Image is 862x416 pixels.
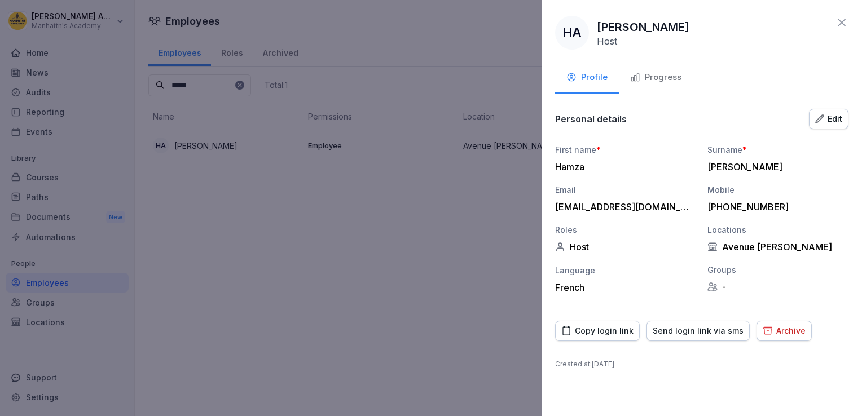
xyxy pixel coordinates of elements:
div: Edit [815,113,842,125]
div: Email [555,184,696,196]
div: [PERSON_NAME] [707,161,843,172]
div: Progress [630,71,681,84]
p: [PERSON_NAME] [597,19,689,36]
button: Edit [809,109,848,129]
div: Mobile [707,184,848,196]
p: Created at : [DATE] [555,359,848,369]
p: Personal details [555,113,627,125]
div: French [555,282,696,293]
button: Copy login link [555,321,640,341]
div: Locations [707,224,848,236]
div: Send login link via sms [653,325,744,337]
div: Language [555,264,696,276]
div: HA [555,16,589,50]
div: Host [555,241,696,253]
div: [EMAIL_ADDRESS][DOMAIN_NAME] [555,201,691,213]
div: Groups [707,264,848,276]
button: Send login link via sms [646,321,750,341]
div: Profile [566,71,608,84]
button: Archive [757,321,812,341]
button: Profile [555,63,619,94]
div: Avenue [PERSON_NAME] [707,241,848,253]
div: Roles [555,224,696,236]
div: Hamza [555,161,691,172]
div: Surname [707,144,848,156]
div: Archive [763,325,806,337]
div: First name [555,144,696,156]
div: Copy login link [561,325,634,337]
button: Progress [619,63,693,94]
p: Host [597,36,617,47]
div: - [707,281,848,293]
div: [PHONE_NUMBER] [707,201,843,213]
